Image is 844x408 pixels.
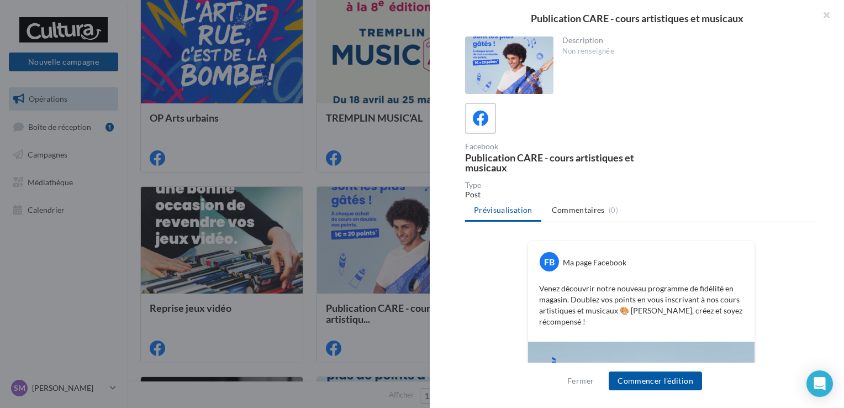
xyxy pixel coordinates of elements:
div: Post [465,189,817,200]
div: Non renseignée [562,46,809,56]
div: Open Intercom Messenger [806,370,833,397]
div: Description [562,36,809,44]
div: Ma page Facebook [563,257,626,268]
div: FB [540,252,559,271]
div: Type [465,181,817,189]
span: (0) [609,206,618,215]
div: Publication CARE - cours artistiques et musicaux [465,153,637,172]
button: Commencer l'édition [609,372,702,390]
div: Facebook [465,143,637,150]
p: Venez découvrir notre nouveau programme de fidélité en magasin. Doublez vos points en vous inscri... [539,283,743,327]
div: Publication CARE - cours artistiques et musicaux [447,13,826,23]
span: Commentaires [552,205,605,216]
button: Fermer [563,374,598,388]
